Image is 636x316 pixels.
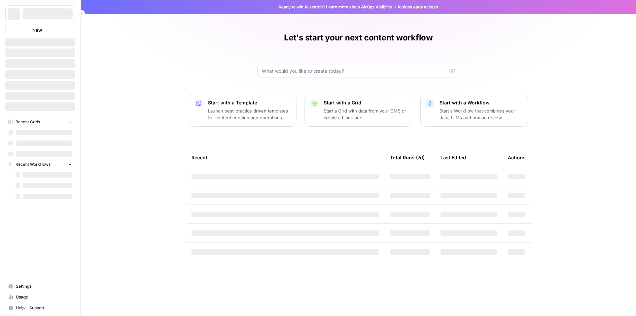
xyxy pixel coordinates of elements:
div: Recent [191,148,379,167]
button: Start with a TemplateLaunch best-practice driven templates for content creation and operations [189,94,296,127]
p: Start with a Template [208,99,291,106]
a: Settings [5,281,75,292]
span: Usage [16,294,72,300]
h1: Let's start your next content workflow [284,32,433,43]
button: New [5,25,75,35]
div: Last Edited [440,148,466,167]
a: Usage [5,292,75,303]
p: Start a Grid with data from your CMS or create a blank one [324,107,407,121]
p: Start with a Grid [324,99,407,106]
span: Recent Grids [15,119,40,125]
button: Recent Workflows [5,159,75,169]
button: Start with a WorkflowStart a Workflow that combines your data, LLMs and human review [420,94,528,127]
div: Total Runs (7d) [390,148,425,167]
button: Recent Grids [5,117,75,127]
a: Learn more [326,4,348,9]
span: Actions early access [397,4,438,10]
p: Start with a Workflow [439,99,522,106]
span: Ready to win AI search? about AirOps Visibility [279,4,392,10]
button: Help + Support [5,303,75,313]
span: Settings [16,283,72,289]
button: Start with a GridStart a Grid with data from your CMS or create a blank one [305,94,412,127]
div: Actions [508,148,526,167]
span: Recent Workflows [15,161,50,167]
input: What would you like to create today? [262,68,447,74]
span: Help + Support [16,305,72,311]
p: Start a Workflow that combines your data, LLMs and human review [439,107,522,121]
p: Launch best-practice driven templates for content creation and operations [208,107,291,121]
span: New [32,27,42,33]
